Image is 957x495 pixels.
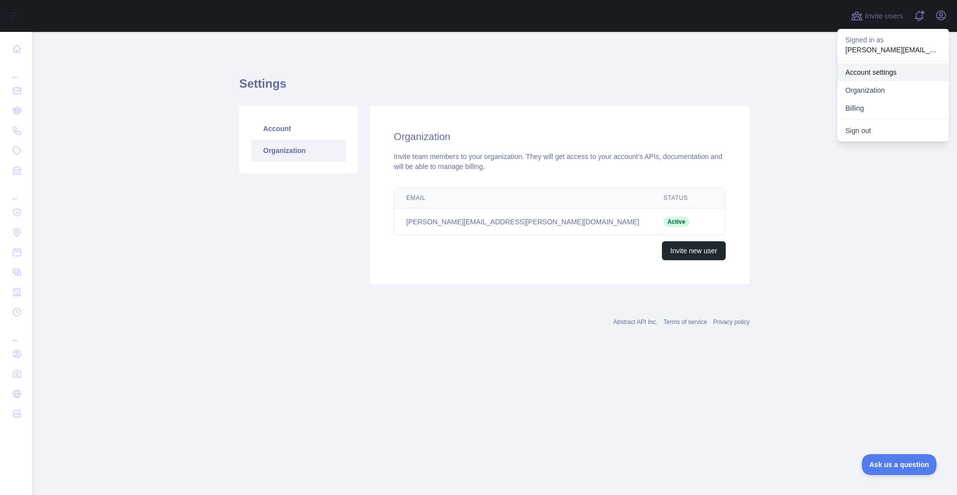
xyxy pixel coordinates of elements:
a: Account settings [837,63,949,81]
a: Privacy policy [713,319,750,326]
p: [PERSON_NAME][EMAIL_ADDRESS][PERSON_NAME][DOMAIN_NAME] [845,45,941,55]
button: Billing [837,99,949,117]
p: Signed in as [845,35,941,45]
div: ... [8,323,24,343]
button: Invite users [849,8,905,24]
iframe: Toggle Customer Support [862,454,937,475]
a: Abstract API Inc. [614,319,658,326]
th: Email [394,188,651,208]
h2: Organization [394,130,726,144]
a: Account [251,118,346,140]
span: Active [663,217,689,227]
a: Organization [251,140,346,162]
td: [PERSON_NAME][EMAIL_ADDRESS][PERSON_NAME][DOMAIN_NAME] [394,208,651,235]
button: Invite new user [662,241,726,260]
a: Terms of service [663,319,707,326]
h1: Settings [239,76,750,100]
div: ... [8,181,24,201]
th: Status [651,188,701,208]
span: Invite users [865,10,903,22]
button: Sign out [837,122,949,140]
a: Organization [837,81,949,99]
div: Invite team members to your organization. They will get access to your account's APIs, documentat... [394,152,726,171]
div: ... [8,60,24,80]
